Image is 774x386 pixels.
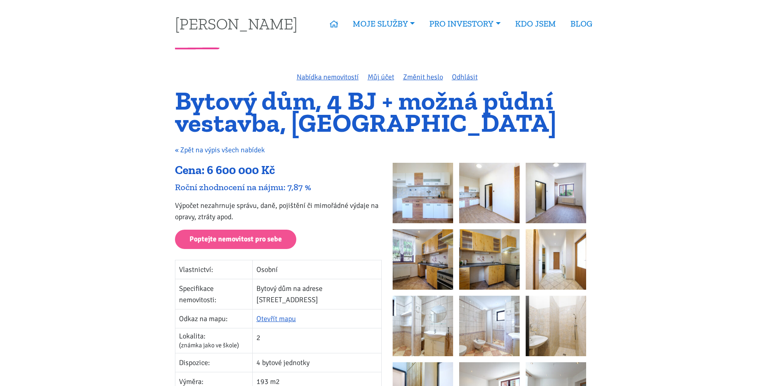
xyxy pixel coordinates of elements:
td: Lokalita: [175,328,252,353]
div: Cena: 6 600 000 Kč [175,163,382,178]
h1: Bytový dům, 4 BJ + možná půdní vestavba, [GEOGRAPHIC_DATA] [175,90,599,134]
a: « Zpět na výpis všech nabídek [175,145,265,154]
a: MOJE SLUŽBY [345,15,422,33]
a: Nabídka nemovitostí [297,73,359,81]
td: 2 [252,328,381,353]
a: PRO INVESTORY [422,15,508,33]
td: Osobní [252,260,381,279]
a: Odhlásit [452,73,478,81]
a: Otevřít mapu [256,314,296,323]
td: Bytový dům na adrese [STREET_ADDRESS] [252,279,381,309]
a: BLOG [563,15,599,33]
td: 4 bytové jednotky [252,353,381,372]
a: Změnit heslo [403,73,443,81]
a: [PERSON_NAME] [175,16,298,31]
a: Poptejte nemovitost pro sebe [175,230,296,249]
td: Dispozice: [175,353,252,372]
a: Můj účet [368,73,394,81]
a: KDO JSEM [508,15,563,33]
td: Vlastnictví: [175,260,252,279]
span: (známka jako ve škole) [179,341,239,349]
div: Roční zhodnocení na nájmu: 7,87 % [175,182,382,193]
td: Odkaz na mapu: [175,309,252,328]
td: Specifikace nemovitosti: [175,279,252,309]
p: Výpočet nezahrnuje správu, daně, pojištění či mimořádné výdaje na opravy, ztráty apod. [175,200,382,222]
